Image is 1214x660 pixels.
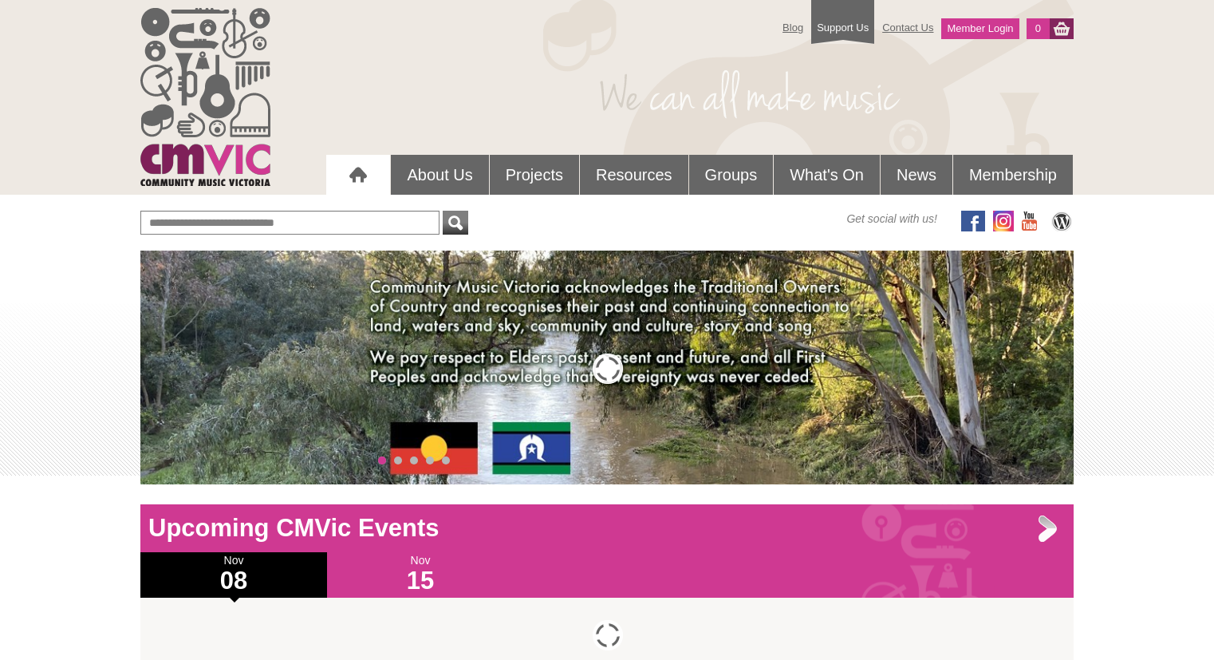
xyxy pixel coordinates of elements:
[774,155,880,195] a: What's On
[327,568,514,594] h1: 15
[140,512,1074,544] h1: Upcoming CMVic Events
[846,211,937,227] span: Get social with us!
[689,155,774,195] a: Groups
[874,14,941,41] a: Contact Us
[993,211,1014,231] img: icon-instagram.png
[1027,18,1050,39] a: 0
[140,8,270,186] img: cmvic_logo.png
[953,155,1073,195] a: Membership
[490,155,579,195] a: Projects
[1050,211,1074,231] img: CMVic Blog
[775,14,811,41] a: Blog
[941,18,1019,39] a: Member Login
[140,568,327,594] h1: 08
[327,552,514,598] div: Nov
[881,155,952,195] a: News
[580,155,688,195] a: Resources
[391,155,488,195] a: About Us
[140,552,327,598] div: Nov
